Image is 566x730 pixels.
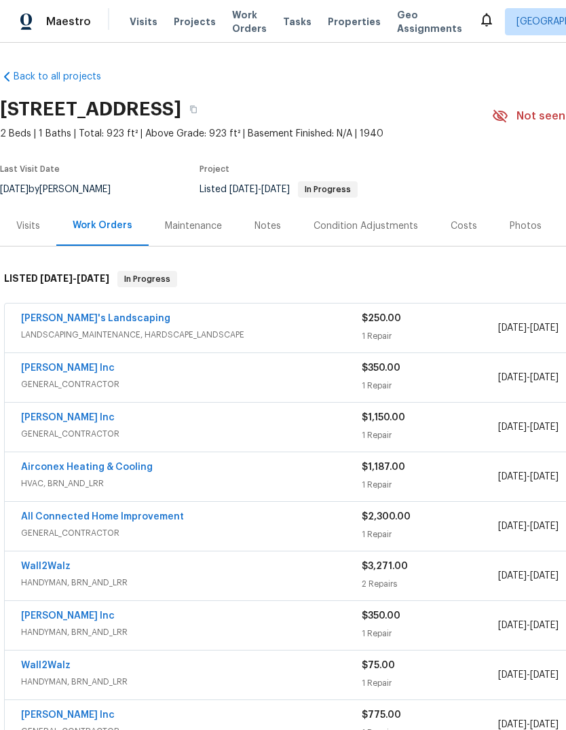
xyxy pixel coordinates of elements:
div: Visits [16,219,40,233]
span: $75.00 [362,661,395,670]
a: [PERSON_NAME] Inc [21,710,115,720]
button: Copy Address [181,97,206,122]
span: Geo Assignments [397,8,462,35]
span: HANDYMAN, BRN_AND_LRR [21,625,362,639]
span: Properties [328,15,381,29]
span: - [498,668,559,682]
div: Notes [254,219,281,233]
span: GENERAL_CONTRACTOR [21,427,362,441]
span: [DATE] [77,274,109,283]
div: 1 Repair [362,379,498,393]
span: [DATE] [498,522,527,531]
div: 1 Repair [362,428,498,442]
div: 2 Repairs [362,577,498,591]
span: $350.00 [362,611,400,621]
h6: LISTED [4,271,109,287]
div: 1 Repair [362,478,498,492]
span: [DATE] [498,373,527,382]
div: Costs [451,219,477,233]
div: 1 Repair [362,528,498,541]
div: 1 Repair [362,329,498,343]
span: Listed [200,185,358,194]
span: [DATE] [530,422,559,432]
span: [DATE] [498,621,527,630]
span: In Progress [119,272,176,286]
span: [DATE] [229,185,258,194]
span: [DATE] [530,323,559,333]
span: - [498,619,559,632]
span: [DATE] [498,720,527,729]
div: Photos [510,219,542,233]
span: Projects [174,15,216,29]
span: [DATE] [530,670,559,680]
span: HANDYMAN, BRN_AND_LRR [21,675,362,689]
a: Wall2Walz [21,562,71,571]
span: - [498,321,559,335]
span: [DATE] [530,373,559,382]
a: Airconex Heating & Cooling [21,462,153,472]
a: [PERSON_NAME] Inc [21,611,115,621]
a: All Connected Home Improvement [21,512,184,522]
span: Tasks [283,17,312,26]
span: LANDSCAPING_MAINTENANCE, HARDSCAPE_LANDSCAPE [21,328,362,342]
a: [PERSON_NAME]'s Landscaping [21,314,170,323]
div: Condition Adjustments [314,219,418,233]
span: $250.00 [362,314,401,323]
span: Maestro [46,15,91,29]
span: - [498,420,559,434]
a: [PERSON_NAME] Inc [21,363,115,373]
a: Wall2Walz [21,661,71,670]
span: [DATE] [498,422,527,432]
span: [DATE] [530,621,559,630]
span: - [498,371,559,384]
div: Maintenance [165,219,222,233]
span: - [229,185,290,194]
span: Project [200,165,229,173]
div: 1 Repair [362,627,498,640]
span: [DATE] [530,472,559,481]
span: GENERAL_CONTRACTOR [21,526,362,540]
span: [DATE] [530,571,559,581]
span: [DATE] [530,522,559,531]
span: Work Orders [232,8,267,35]
span: HVAC, BRN_AND_LRR [21,477,362,490]
span: In Progress [299,185,356,194]
span: $1,150.00 [362,413,405,422]
span: [DATE] [498,670,527,680]
span: - [498,519,559,533]
span: $3,271.00 [362,562,408,571]
span: - [498,569,559,583]
span: $775.00 [362,710,401,720]
span: [DATE] [261,185,290,194]
span: [DATE] [40,274,73,283]
span: HANDYMAN, BRN_AND_LRR [21,576,362,589]
div: Work Orders [73,219,132,232]
span: $350.00 [362,363,400,373]
span: [DATE] [498,323,527,333]
a: [PERSON_NAME] Inc [21,413,115,422]
span: $1,187.00 [362,462,405,472]
div: 1 Repair [362,676,498,690]
span: - [498,470,559,483]
span: - [40,274,109,283]
span: Visits [130,15,157,29]
span: $2,300.00 [362,512,411,522]
span: [DATE] [498,571,527,581]
span: [DATE] [498,472,527,481]
span: GENERAL_CONTRACTOR [21,378,362,391]
span: [DATE] [530,720,559,729]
